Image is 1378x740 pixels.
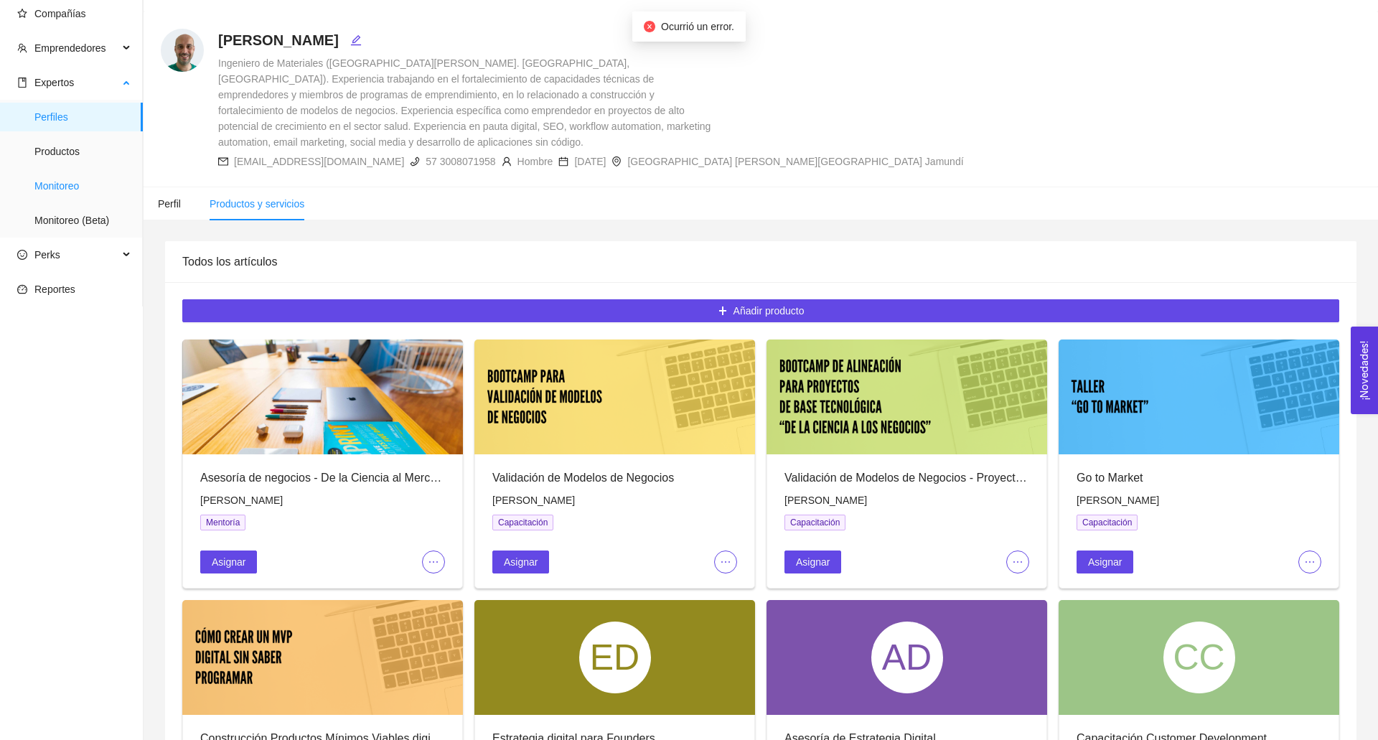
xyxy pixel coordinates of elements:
button: Asignar [492,551,549,573]
span: Monitoreo [34,172,131,200]
span: Asignar [1088,554,1122,570]
span: [DATE] [574,156,606,167]
span: close-circle [644,21,655,32]
button: ellipsis [422,551,445,573]
span: [PERSON_NAME] [492,495,575,506]
span: Reportes [34,284,75,295]
span: ellipsis [1299,556,1321,568]
button: Open Feedback Widget [1351,327,1378,414]
span: ellipsis [423,556,444,568]
span: star [17,9,27,19]
span: edit [345,34,367,46]
button: Asignar [1077,551,1133,573]
div: Validación de Modelos de Negocios [492,469,737,487]
span: [PERSON_NAME] [784,495,867,506]
div: ED [579,622,651,693]
h4: [PERSON_NAME] [218,30,339,50]
div: CC [1163,622,1235,693]
span: environment [611,156,622,167]
span: [PERSON_NAME] [1077,495,1159,506]
div: Go to Market [1077,469,1321,487]
div: AD [871,622,943,693]
span: Emprendedores [34,42,106,54]
div: Ingeniero de Materiales ([GEOGRAPHIC_DATA][PERSON_NAME]. [GEOGRAPHIC_DATA], [GEOGRAPHIC_DATA]). E... [218,55,721,150]
span: Perks [34,249,60,261]
span: Capacitación [492,515,553,530]
span: Productos y servicios [210,198,304,210]
span: dashboard [17,284,27,294]
span: Compañías [34,8,86,19]
span: Perfiles [34,103,131,131]
span: [GEOGRAPHIC_DATA] [PERSON_NAME][GEOGRAPHIC_DATA] Jamundí [627,156,963,167]
span: calendar [558,156,568,167]
span: Añadir producto [733,303,805,319]
span: ellipsis [715,556,736,568]
span: Capacitación [784,515,845,530]
span: mail [218,156,228,167]
span: Ocurrió un error. [661,21,734,32]
span: book [17,78,27,88]
button: plusAñadir producto [182,299,1339,322]
button: ellipsis [714,551,737,573]
span: Mentoría [200,515,245,530]
div: Todos los artículos [182,241,1339,282]
span: 57 3008071958 [426,156,495,167]
button: ellipsis [1298,551,1321,573]
button: Asignar [200,551,257,573]
span: Productos [34,137,131,166]
div: Validación de Modelos de Negocios - Proyectos de Base Tecnológica [784,469,1029,487]
span: Hombre [517,156,553,167]
button: Asignar [784,551,841,573]
button: ellipsis [1006,551,1029,573]
span: Monitoreo (Beta) [34,206,131,235]
span: Capacitación [1077,515,1138,530]
img: 1686174938768-juan-franco.jpeg [161,29,204,72]
span: Expertos [34,77,74,88]
span: user [502,156,512,167]
span: smile [17,250,27,260]
span: [PERSON_NAME] [200,495,283,506]
span: phone [410,156,420,167]
span: [EMAIL_ADDRESS][DOMAIN_NAME] [234,156,404,167]
span: Asignar [796,554,830,570]
span: Perfil [158,198,181,210]
span: Asignar [504,554,538,570]
span: Asignar [212,554,245,570]
span: team [17,43,27,53]
div: Asesoría de negocios - De la Ciencia al Mercado [200,469,445,487]
span: plus [718,306,728,317]
span: ellipsis [1007,556,1028,568]
button: edit [344,29,367,52]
